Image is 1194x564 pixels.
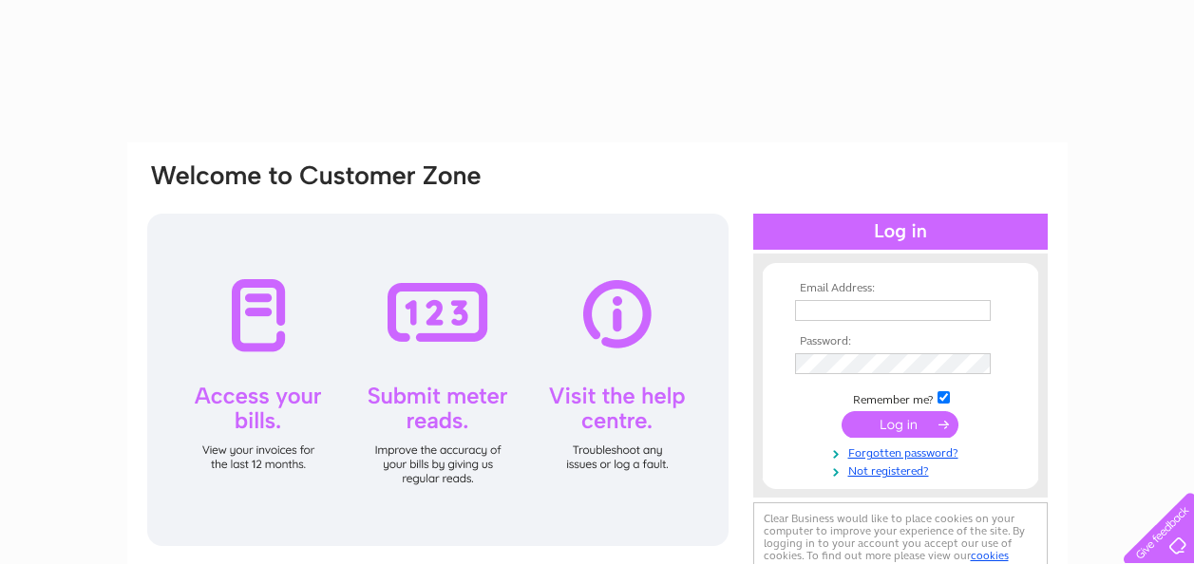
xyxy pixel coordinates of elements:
[790,388,1011,407] td: Remember me?
[795,442,1011,461] a: Forgotten password?
[790,335,1011,348] th: Password:
[842,411,958,438] input: Submit
[795,461,1011,479] a: Not registered?
[790,282,1011,295] th: Email Address:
